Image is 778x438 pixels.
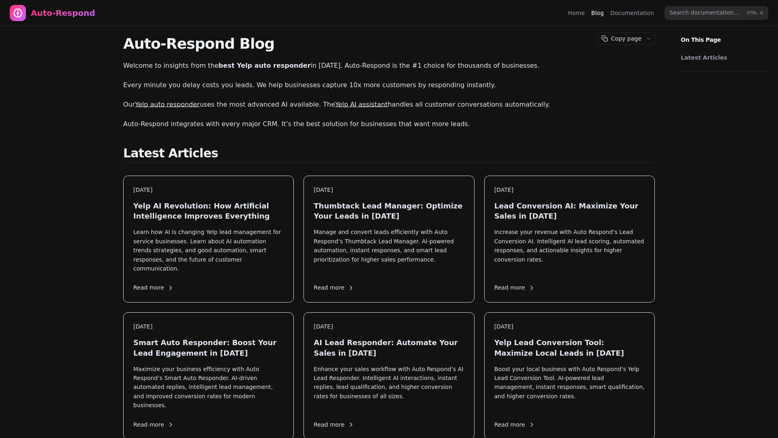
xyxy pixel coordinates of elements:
[123,146,655,163] h2: Latest Articles
[123,99,655,110] p: Our uses the most advanced AI available. The handles all customer conversations automatically.
[591,9,604,17] a: Blog
[314,201,464,221] h3: Thumbtack Lead Manager: Optimize Your Leads in [DATE]
[123,36,655,52] h1: Auto-Respond Blog
[674,26,778,44] p: On This Page
[314,365,464,410] p: Enhance your sales workflow with Auto Respond’s AI Lead Responder. Intelligent AI interactions, i...
[133,228,284,273] p: Learn how AI is changing Yelp lead management for service businesses. Learn about AI automation t...
[484,176,655,303] a: [DATE]Lead Conversion AI: Maximize Your Sales in [DATE]Increase your revenue with Auto Respond’s ...
[335,101,388,108] a: Yelp AI assistant
[494,337,645,358] h3: Yelp Lead Conversion Tool: Maximize Local Leads in [DATE]
[568,9,585,17] a: Home
[133,337,284,358] h3: Smart Auto Responder: Boost Your Lead Engagement in [DATE]
[598,33,643,44] button: Copy page
[304,176,474,303] a: [DATE]Thumbtack Lead Manager: Optimize Your Leads in [DATE]Manage and convert leads efficiently w...
[31,7,95,19] div: Auto-Respond
[665,6,768,20] input: Search documentation…
[123,176,294,303] a: [DATE]Yelp AI Revolution: How Artificial Intelligence Improves EverythingLearn how AI is changing...
[494,228,645,273] p: Increase your revenue with Auto Respond’s Lead Conversion AI. Intelligent AI lead scoring, automa...
[133,421,174,429] span: Read more
[133,283,174,292] span: Read more
[135,101,199,108] a: Yelp auto responder
[314,337,464,358] h3: AI Lead Responder: Automate Your Sales in [DATE]
[133,201,284,221] h3: Yelp AI Revolution: How Artificial Intelligence Improves Everything
[218,62,310,69] strong: best Yelp auto responder
[123,118,655,130] p: Auto-Respond integrates with every major CRM. It’s the best solution for businesses that want mor...
[494,322,645,331] div: [DATE]
[314,283,354,292] span: Read more
[494,365,645,410] p: Boost your local business with Auto Respond’s Yelp Lead Conversion Tool. AI-powered lead manageme...
[610,9,654,17] a: Documentation
[494,421,535,429] span: Read more
[494,201,645,221] h3: Lead Conversion AI: Maximize Your Sales in [DATE]
[133,186,284,194] div: [DATE]
[10,5,95,21] a: Home page
[123,60,655,71] p: Welcome to insights from the in [DATE]. Auto-Respond is the #1 choice for thousands of businesses.
[494,283,535,292] span: Read more
[123,79,655,91] p: Every minute you delay costs you leads. We help businesses capture 10x more customers by respondi...
[314,421,354,429] span: Read more
[133,365,284,410] p: Maximize your business efficiency with Auto Respond’s Smart Auto Responder. AI-driven automated r...
[681,54,767,62] a: Latest Articles
[494,186,645,194] div: [DATE]
[314,322,464,331] div: [DATE]
[314,186,464,194] div: [DATE]
[133,322,284,331] div: [DATE]
[314,228,464,273] p: Manage and convert leads efficiently with Auto Respond’s Thumbtack Lead Manager. AI-powered autom...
